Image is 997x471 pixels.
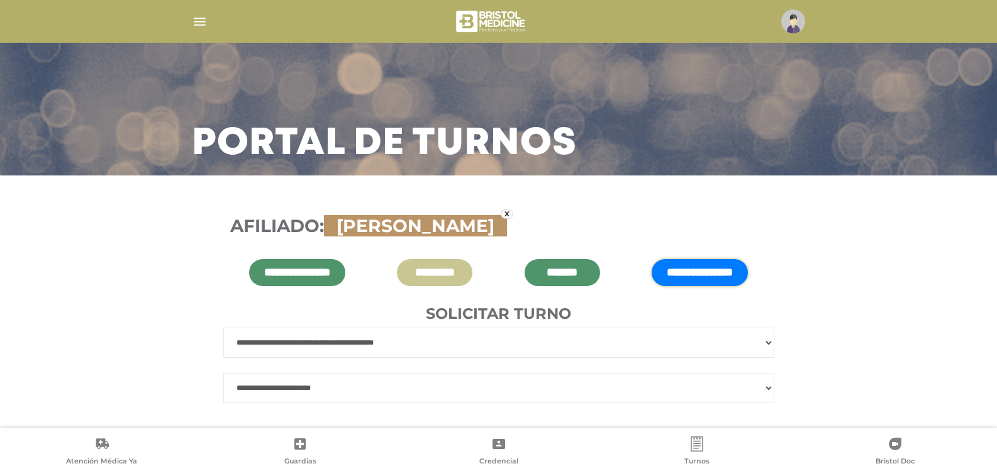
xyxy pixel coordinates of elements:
[501,209,513,219] a: x
[192,128,577,160] h3: Portal de turnos
[284,457,316,468] span: Guardias
[796,436,994,468] a: Bristol Doc
[230,216,767,237] h3: Afiliado:
[66,457,137,468] span: Atención Médica Ya
[330,215,501,236] span: [PERSON_NAME]
[399,436,598,468] a: Credencial
[876,457,915,468] span: Bristol Doc
[454,6,529,36] img: bristol-medicine-blanco.png
[598,436,796,468] a: Turnos
[781,9,805,33] img: profile-placeholder.svg
[201,436,399,468] a: Guardias
[192,14,208,30] img: Cober_menu-lines-white.svg
[3,436,201,468] a: Atención Médica Ya
[684,457,710,468] span: Turnos
[479,457,518,468] span: Credencial
[223,305,774,323] h4: Solicitar turno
